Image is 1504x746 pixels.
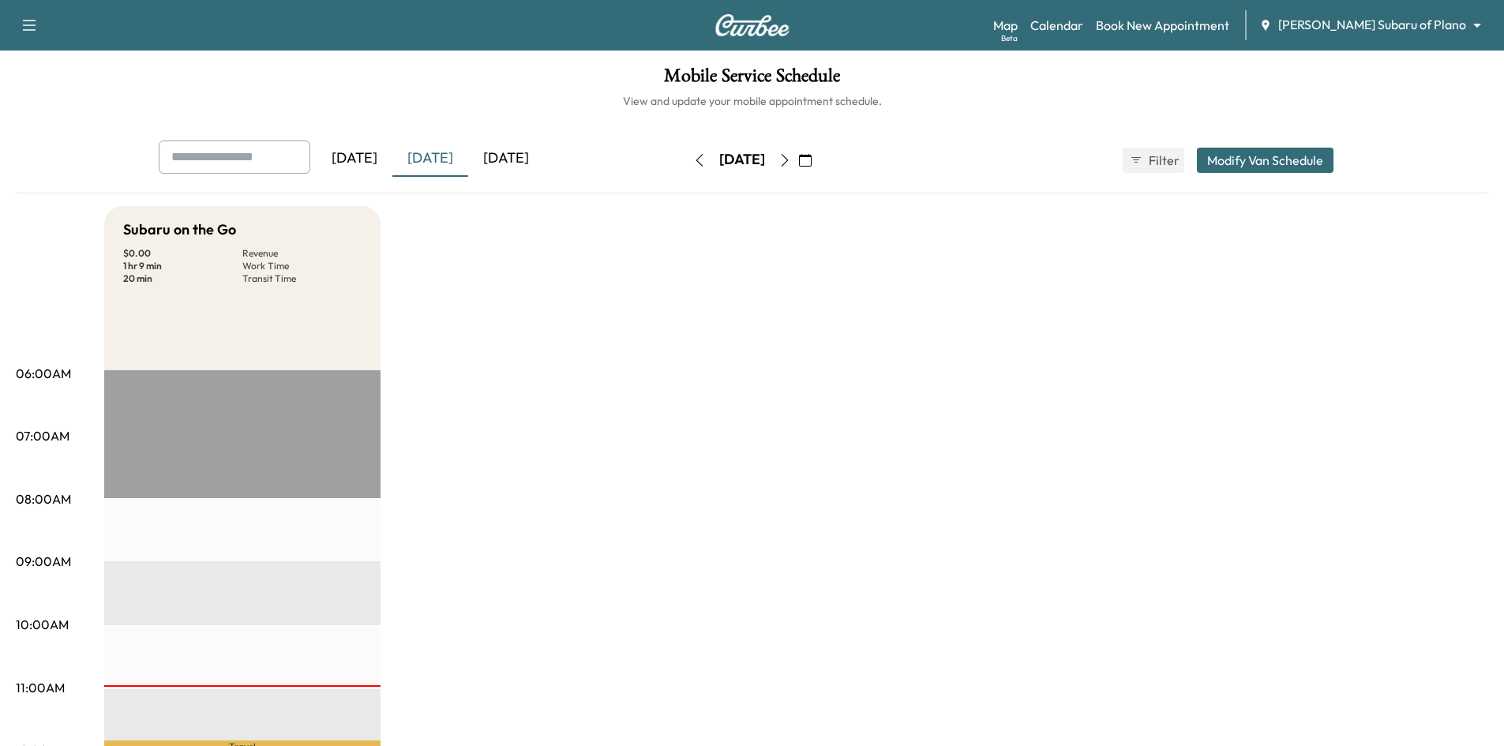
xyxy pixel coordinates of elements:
p: Work Time [242,260,362,272]
p: 06:00AM [16,364,71,383]
p: 11:00AM [16,678,65,697]
p: 08:00AM [16,489,71,508]
p: 20 min [123,272,242,285]
div: [DATE] [719,150,765,170]
h1: Mobile Service Schedule [16,66,1488,93]
div: [DATE] [392,141,468,177]
button: Modify Van Schedule [1197,148,1333,173]
div: [DATE] [317,141,392,177]
p: 09:00AM [16,552,71,571]
p: 07:00AM [16,426,69,445]
p: Revenue [242,247,362,260]
a: Calendar [1030,16,1083,35]
button: Filter [1123,148,1184,173]
h6: View and update your mobile appointment schedule. [16,93,1488,109]
span: Filter [1149,151,1177,170]
span: [PERSON_NAME] Subaru of Plano [1278,16,1466,34]
a: Book New Appointment [1096,16,1229,35]
h5: Subaru on the Go [123,219,236,241]
div: Beta [1001,32,1018,44]
p: 1 hr 9 min [123,260,242,272]
p: 10:00AM [16,615,69,634]
p: $ 0.00 [123,247,242,260]
p: Transit Time [242,272,362,285]
img: Curbee Logo [714,14,790,36]
a: MapBeta [993,16,1018,35]
div: [DATE] [468,141,544,177]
